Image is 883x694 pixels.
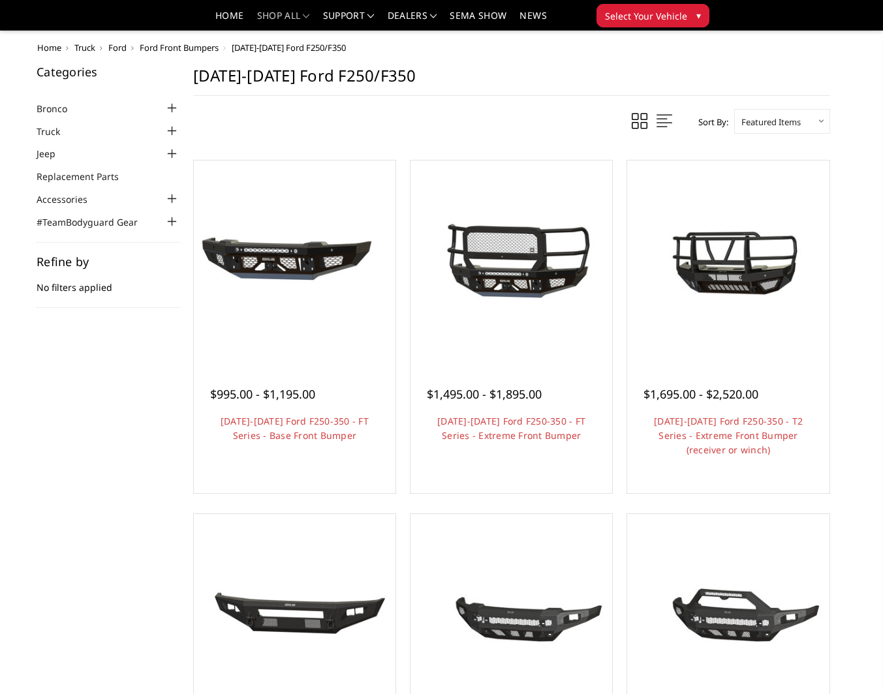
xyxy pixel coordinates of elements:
[450,11,506,30] a: SEMA Show
[232,42,346,53] span: [DATE]-[DATE] Ford F250/F350
[437,415,585,442] a: [DATE]-[DATE] Ford F250-350 - FT Series - Extreme Front Bumper
[630,164,826,359] a: 2023-2026 Ford F250-350 - T2 Series - Extreme Front Bumper (receiver or winch) 2023-2026 Ford F25...
[37,215,154,229] a: #TeamBodyguard Gear
[37,256,180,308] div: No filters applied
[37,102,84,115] a: Bronco
[197,164,392,359] a: 2023-2025 Ford F250-350 - FT Series - Base Front Bumper
[596,4,709,27] button: Select Your Vehicle
[193,66,830,96] h1: [DATE]-[DATE] Ford F250/F350
[37,125,76,138] a: Truck
[696,8,701,22] span: ▾
[215,11,243,30] a: Home
[197,216,392,307] img: 2023-2025 Ford F250-350 - FT Series - Base Front Bumper
[427,386,542,402] span: $1,495.00 - $1,895.00
[37,42,61,53] a: Home
[414,164,609,359] a: 2023-2026 Ford F250-350 - FT Series - Extreme Front Bumper 2023-2026 Ford F250-350 - FT Series - ...
[210,386,315,402] span: $995.00 - $1,195.00
[630,207,826,316] img: 2023-2026 Ford F250-350 - T2 Series - Extreme Front Bumper (receiver or winch)
[37,170,135,183] a: Replacement Parts
[197,570,392,660] img: 2023-2025 Ford F250-350 - A2L Series - Base Front Bumper
[221,415,369,442] a: [DATE]-[DATE] Ford F250-350 - FT Series - Base Front Bumper
[37,147,72,160] a: Jeep
[630,569,826,661] img: 2023-2025 Ford F250-350 - Freedom Series - Sport Front Bumper (non-winch)
[323,11,375,30] a: Support
[654,415,803,456] a: [DATE]-[DATE] Ford F250-350 - T2 Series - Extreme Front Bumper (receiver or winch)
[37,66,180,78] h5: Categories
[37,256,180,267] h5: Refine by
[74,42,95,53] a: Truck
[108,42,127,53] a: Ford
[37,192,104,206] a: Accessories
[691,112,728,132] label: Sort By:
[643,386,758,402] span: $1,695.00 - $2,520.00
[140,42,219,53] a: Ford Front Bumpers
[388,11,437,30] a: Dealers
[257,11,310,30] a: shop all
[519,11,546,30] a: News
[605,9,687,23] span: Select Your Vehicle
